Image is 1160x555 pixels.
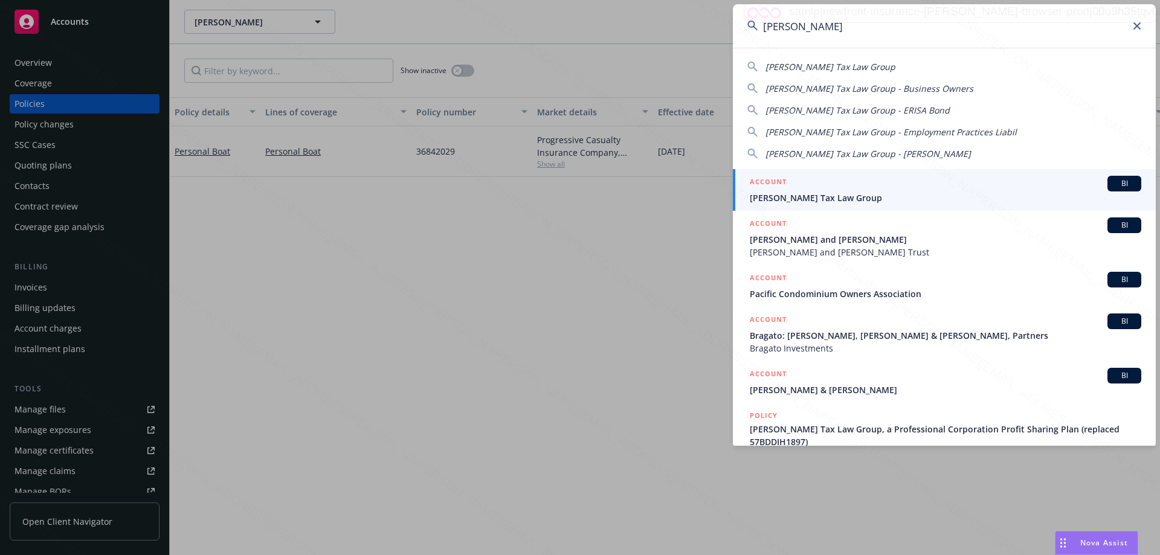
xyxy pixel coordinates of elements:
h5: ACCOUNT [750,217,787,232]
a: ACCOUNTBI[PERSON_NAME] and [PERSON_NAME][PERSON_NAME] and [PERSON_NAME] Trust [733,211,1156,265]
h5: ACCOUNT [750,272,787,286]
span: [PERSON_NAME] Tax Law Group [765,61,895,72]
span: [PERSON_NAME] Tax Law Group - Business Owners [765,83,973,94]
span: Pacific Condominium Owners Association [750,287,1141,300]
span: [PERSON_NAME] and [PERSON_NAME] Trust [750,246,1141,258]
h5: ACCOUNT [750,313,787,328]
button: Nova Assist [1055,531,1138,555]
span: BI [1112,220,1136,231]
span: [PERSON_NAME] & [PERSON_NAME] [750,383,1141,396]
a: ACCOUNTBIPacific Condominium Owners Association [733,265,1156,307]
span: [PERSON_NAME] Tax Law Group - [PERSON_NAME] [765,148,971,159]
span: BI [1112,316,1136,327]
span: BI [1112,274,1136,285]
span: [PERSON_NAME] Tax Law Group - ERISA Bond [765,104,950,116]
a: ACCOUNTBI[PERSON_NAME] & [PERSON_NAME] [733,361,1156,403]
h5: ACCOUNT [750,176,787,190]
h5: ACCOUNT [750,368,787,382]
span: Bragato Investments [750,342,1141,354]
span: [PERSON_NAME] and [PERSON_NAME] [750,233,1141,246]
span: [PERSON_NAME] Tax Law Group - Employment Practices Liabil [765,126,1017,138]
a: ACCOUNTBI[PERSON_NAME] Tax Law Group [733,169,1156,211]
span: BI [1112,370,1136,381]
div: Drag to move [1055,531,1071,554]
span: BI [1112,178,1136,189]
a: ACCOUNTBIBragato: [PERSON_NAME], [PERSON_NAME] & [PERSON_NAME], PartnersBragato Investments [733,307,1156,361]
span: Bragato: [PERSON_NAME], [PERSON_NAME] & [PERSON_NAME], Partners [750,329,1141,342]
h5: POLICY [750,409,778,422]
span: [PERSON_NAME] Tax Law Group, a Professional Corporation Profit Sharing Plan (replaced 57BDDIH1897) [750,423,1141,448]
a: POLICY[PERSON_NAME] Tax Law Group, a Professional Corporation Profit Sharing Plan (replaced 57BDD... [733,403,1156,467]
span: [PERSON_NAME] Tax Law Group [750,191,1141,204]
input: Search... [733,4,1156,48]
span: Nova Assist [1080,537,1128,548]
